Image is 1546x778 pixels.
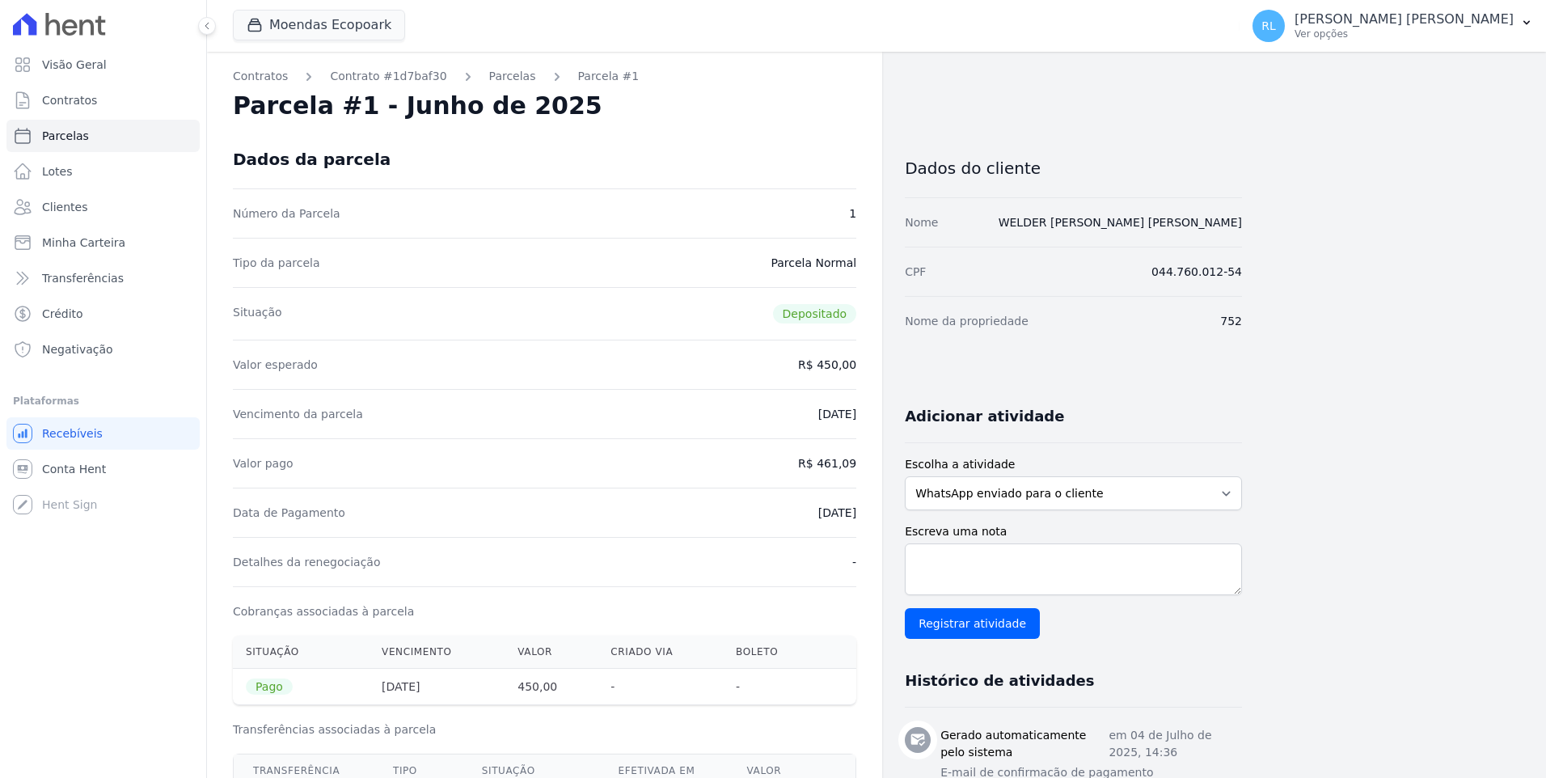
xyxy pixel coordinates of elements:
[905,671,1094,691] h3: Histórico de atividades
[42,425,103,442] span: Recebíveis
[6,453,200,485] a: Conta Hent
[1240,3,1546,49] button: RL [PERSON_NAME] [PERSON_NAME] Ver opções
[233,150,391,169] div: Dados da parcela
[6,417,200,450] a: Recebíveis
[233,357,318,373] dt: Valor esperado
[233,721,856,738] h3: Transferências associadas à parcela
[233,205,340,222] dt: Número da Parcela
[905,407,1064,426] h3: Adicionar atividade
[233,255,320,271] dt: Tipo da parcela
[940,727,1109,761] h3: Gerado automaticamente pelo sistema
[818,505,856,521] dd: [DATE]
[1295,11,1514,27] p: [PERSON_NAME] [PERSON_NAME]
[6,298,200,330] a: Crédito
[6,84,200,116] a: Contratos
[42,57,107,73] span: Visão Geral
[1151,264,1242,280] dd: 044.760.012-54
[233,91,602,121] h2: Parcela #1 - Junho de 2025
[42,341,113,357] span: Negativação
[42,235,125,251] span: Minha Carteira
[578,68,640,85] a: Parcela #1
[905,523,1242,540] label: Escreva uma nota
[598,669,723,705] th: -
[905,313,1029,329] dt: Nome da propriedade
[6,155,200,188] a: Lotes
[798,455,856,471] dd: R$ 461,09
[773,304,857,323] span: Depositado
[6,262,200,294] a: Transferências
[598,636,723,669] th: Criado via
[42,199,87,215] span: Clientes
[330,68,446,85] a: Contrato #1d7baf30
[6,226,200,259] a: Minha Carteira
[42,92,97,108] span: Contratos
[233,406,363,422] dt: Vencimento da parcela
[849,205,856,222] dd: 1
[233,304,282,323] dt: Situação
[818,406,856,422] dd: [DATE]
[42,163,73,180] span: Lotes
[999,216,1242,229] a: WELDER [PERSON_NAME] [PERSON_NAME]
[1109,727,1242,761] p: em 04 de Julho de 2025, 14:36
[905,456,1242,473] label: Escolha a atividade
[852,554,856,570] dd: -
[798,357,856,373] dd: R$ 450,00
[369,636,505,669] th: Vencimento
[42,270,124,286] span: Transferências
[905,214,938,230] dt: Nome
[905,159,1242,178] h3: Dados do cliente
[42,461,106,477] span: Conta Hent
[233,636,369,669] th: Situação
[233,68,856,85] nav: Breadcrumb
[42,306,83,322] span: Crédito
[905,608,1040,639] input: Registrar atividade
[233,554,381,570] dt: Detalhes da renegociação
[13,391,193,411] div: Plataformas
[369,669,505,705] th: [DATE]
[1295,27,1514,40] p: Ver opções
[1261,20,1276,32] span: RL
[771,255,856,271] dd: Parcela Normal
[233,68,288,85] a: Contratos
[505,669,598,705] th: 450,00
[233,603,414,619] dt: Cobranças associadas à parcela
[489,68,536,85] a: Parcelas
[905,264,926,280] dt: CPF
[42,128,89,144] span: Parcelas
[233,505,345,521] dt: Data de Pagamento
[6,120,200,152] a: Parcelas
[505,636,598,669] th: Valor
[723,636,820,669] th: Boleto
[6,333,200,366] a: Negativação
[233,455,294,471] dt: Valor pago
[6,191,200,223] a: Clientes
[233,10,405,40] button: Moendas Ecopoark
[723,669,820,705] th: -
[246,679,293,695] span: Pago
[6,49,200,81] a: Visão Geral
[1220,313,1242,329] dd: 752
